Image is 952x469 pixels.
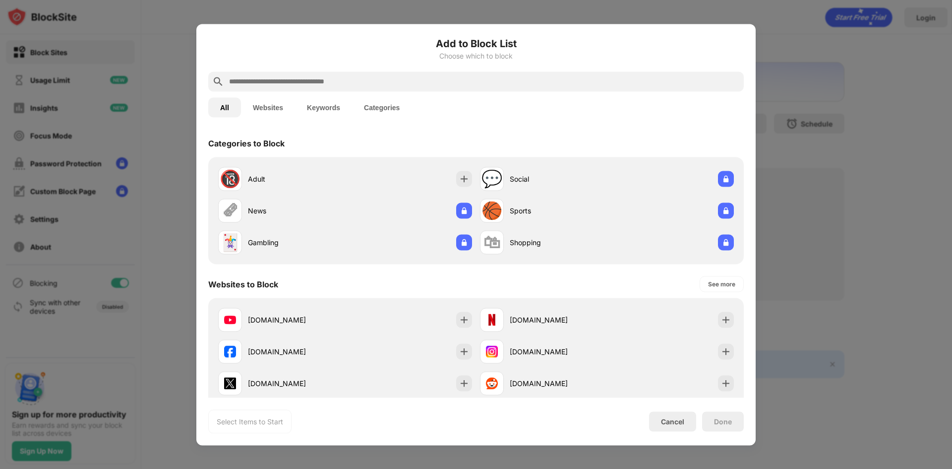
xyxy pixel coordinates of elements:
img: favicons [486,377,498,389]
div: 🏀 [481,201,502,221]
div: [DOMAIN_NAME] [510,315,607,325]
div: Choose which to block [208,52,744,60]
img: search.svg [212,75,224,87]
div: 🗞 [222,201,238,221]
div: 🛍 [483,232,500,253]
div: Done [714,417,732,425]
div: Websites to Block [208,279,278,289]
div: Sports [510,205,607,216]
img: favicons [224,377,236,389]
button: Keywords [295,97,352,117]
div: [DOMAIN_NAME] [248,315,345,325]
div: Shopping [510,237,607,248]
div: News [248,205,345,216]
img: favicons [224,345,236,357]
div: [DOMAIN_NAME] [510,346,607,357]
button: Categories [352,97,412,117]
div: Social [510,174,607,184]
img: favicons [224,314,236,326]
div: Adult [248,174,345,184]
div: 🃏 [220,232,240,253]
h6: Add to Block List [208,36,744,51]
div: Cancel [661,417,684,426]
div: See more [708,279,735,289]
div: [DOMAIN_NAME] [248,378,345,389]
div: Select Items to Start [217,416,283,426]
div: Categories to Block [208,138,285,148]
div: [DOMAIN_NAME] [248,346,345,357]
div: [DOMAIN_NAME] [510,378,607,389]
div: Gambling [248,237,345,248]
img: favicons [486,345,498,357]
img: favicons [486,314,498,326]
div: 🔞 [220,169,240,189]
button: Websites [241,97,295,117]
button: All [208,97,241,117]
div: 💬 [481,169,502,189]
